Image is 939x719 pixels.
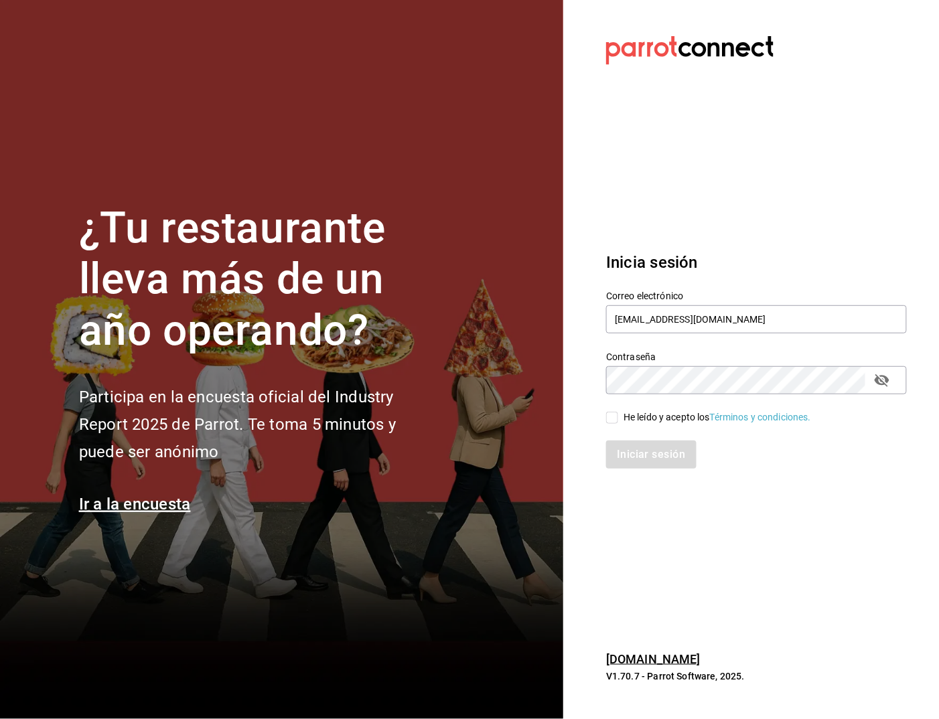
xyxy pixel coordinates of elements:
[710,412,811,422] a: Términos y condiciones.
[624,410,811,424] div: He leído y acepto los
[606,250,907,274] h3: Inicia sesión
[871,369,893,392] button: passwordField
[606,305,907,333] input: Ingresa tu correo electrónico
[606,352,907,362] label: Contraseña
[79,203,441,357] h1: ¿Tu restaurante lleva más de un año operando?
[606,652,701,666] a: [DOMAIN_NAME]
[606,669,907,683] p: V1.70.7 - Parrot Software, 2025.
[79,384,441,465] h2: Participa en la encuesta oficial del Industry Report 2025 de Parrot. Te toma 5 minutos y puede se...
[79,495,191,513] a: Ir a la encuesta
[606,291,907,301] label: Correo electrónico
